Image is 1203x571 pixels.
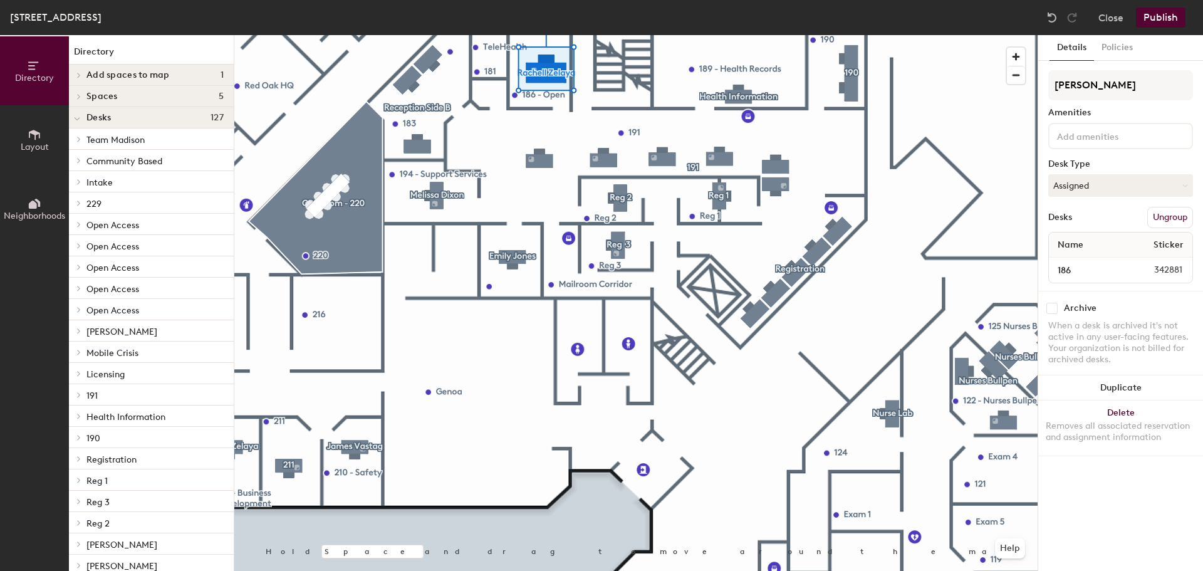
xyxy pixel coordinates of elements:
span: Health Information [86,412,165,422]
span: 1 [221,70,224,80]
span: 127 [211,113,224,123]
div: When a desk is archived it's not active in any user-facing features. Your organization is not bil... [1048,320,1193,365]
span: Open Access [86,263,139,273]
span: Add spaces to map [86,70,170,80]
span: Registration [86,454,137,465]
span: Licensing [86,369,125,380]
span: [PERSON_NAME] [86,327,157,337]
button: Close [1098,8,1123,28]
span: 342881 [1124,263,1190,277]
span: Name [1051,234,1090,256]
div: Desk Type [1048,159,1193,169]
button: Help [995,538,1025,558]
button: Duplicate [1038,375,1203,401]
span: [PERSON_NAME] [86,540,157,550]
span: Reg 3 [86,497,110,508]
span: Reg 1 [86,476,108,486]
span: Team Madison [86,135,145,145]
span: Spaces [86,92,118,102]
div: Archive [1064,303,1096,313]
span: Open Access [86,305,139,316]
span: Open Access [86,284,139,295]
span: Intake [86,177,113,188]
button: Details [1049,35,1094,61]
button: DeleteRemoves all associated reservation and assignment information [1038,401,1203,456]
div: Amenities [1048,108,1193,118]
div: Desks [1048,212,1072,223]
span: Neighborhoods [4,211,65,221]
button: Publish [1136,8,1185,28]
span: 191 [86,390,98,401]
button: Ungroup [1147,207,1193,228]
span: Mobile Crisis [86,348,138,359]
span: 5 [219,92,224,102]
input: Unnamed desk [1051,261,1124,279]
span: Community Based [86,156,162,167]
span: Open Access [86,241,139,252]
span: 190 [86,433,100,444]
span: Layout [21,142,49,152]
span: Desks [86,113,111,123]
img: Redo [1066,11,1078,24]
div: [STREET_ADDRESS] [10,9,102,25]
button: Policies [1094,35,1140,61]
span: Reg 2 [86,518,110,529]
span: Directory [15,73,54,83]
span: 229 [86,199,102,209]
span: Open Access [86,220,139,231]
button: Assigned [1048,174,1193,197]
img: Undo [1046,11,1058,24]
h1: Directory [69,45,234,65]
span: Sticker [1147,234,1190,256]
div: Removes all associated reservation and assignment information [1046,421,1195,443]
input: Add amenities [1055,128,1167,143]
